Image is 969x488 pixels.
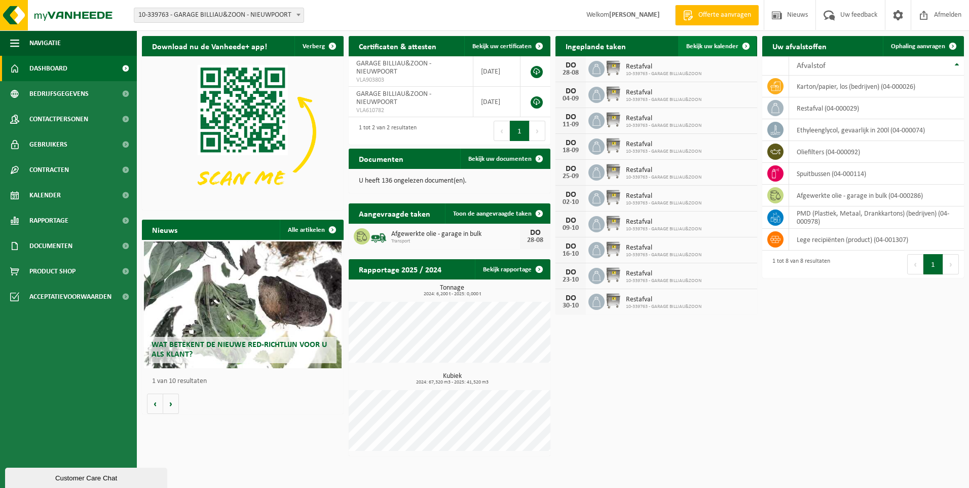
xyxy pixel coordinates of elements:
a: Toon de aangevraagde taken [445,203,549,224]
a: Bekijk uw certificaten [464,36,549,56]
span: 10-339763 - GARAGE BILLIAU&ZOON [626,226,701,232]
td: ethyleenglycol, gevaarlijk in 200l (04-000074) [789,119,964,141]
span: Verberg [303,43,325,50]
div: 11-09 [561,121,581,128]
span: Restafval [626,270,701,278]
a: Bekijk uw kalender [678,36,756,56]
span: 10-339763 - GARAGE BILLIAU&ZOON - NIEUWPOORT [134,8,304,23]
span: 2024: 6,200 t - 2025: 0,000 t [354,292,550,297]
h3: Tonnage [354,285,550,297]
td: [DATE] [473,56,520,87]
span: 10-339763 - GARAGE BILLIAU&ZOON [626,71,701,77]
span: Restafval [626,296,701,304]
img: WB-1100-GAL-GY-02 [605,163,622,180]
span: Ophaling aanvragen [891,43,945,50]
h2: Uw afvalstoffen [762,36,837,56]
span: 10-339763 - GARAGE BILLIAU&ZOON [626,304,701,310]
span: GARAGE BILLIAU&ZOON - NIEUWPOORT [356,60,431,76]
button: 1 [923,254,943,274]
p: U heeft 136 ongelezen document(en). [359,178,540,185]
span: Bekijk uw kalender [686,43,738,50]
iframe: chat widget [5,466,169,488]
span: Gebruikers [29,132,67,157]
span: 10-339763 - GARAGE BILLIAU&ZOON [626,252,701,258]
span: GARAGE BILLIAU&ZOON - NIEUWPOORT [356,90,431,106]
span: Bekijk uw certificaten [472,43,532,50]
h2: Ingeplande taken [555,36,636,56]
span: VLA903803 [356,76,465,84]
div: 02-10 [561,199,581,206]
span: Kalender [29,183,61,208]
a: Ophaling aanvragen [883,36,963,56]
button: Verberg [294,36,343,56]
td: PMD (Plastiek, Metaal, Drankkartons) (bedrijven) (04-000978) [789,206,964,229]
div: DO [561,113,581,121]
span: Transport [391,238,520,245]
div: DO [561,191,581,199]
span: Contactpersonen [29,107,88,132]
div: DO [561,217,581,225]
h2: Documenten [349,149,414,168]
span: 10-339763 - GARAGE BILLIAU&ZOON [626,123,701,129]
td: afgewerkte olie - garage in bulk (04-000286) [789,185,964,206]
div: 16-10 [561,251,581,258]
div: 30-10 [561,302,581,309]
span: Offerte aanvragen [696,10,754,20]
button: 1 [510,121,530,141]
div: 18-09 [561,147,581,154]
button: Next [943,254,959,274]
button: Previous [907,254,923,274]
img: WB-1100-GAL-GY-02 [605,85,622,102]
span: 10-339763 - GARAGE BILLIAU&ZOON [626,175,701,181]
img: WB-1100-GAL-GY-02 [605,215,622,232]
div: DO [561,139,581,147]
div: DO [561,165,581,173]
span: Documenten [29,233,72,259]
span: Dashboard [29,56,67,81]
span: Restafval [626,166,701,175]
div: 28-08 [525,237,545,244]
span: Restafval [626,115,701,123]
h3: Kubiek [354,373,550,385]
h2: Aangevraagde taken [349,203,440,223]
img: WB-1100-GAL-GY-02 [605,189,622,206]
h2: Nieuws [142,220,188,239]
img: WB-1100-GAL-GY-02 [605,59,622,77]
button: Previous [494,121,510,141]
h2: Certificaten & attesten [349,36,446,56]
span: 10-339763 - GARAGE BILLIAU&ZOON - NIEUWPOORT [134,8,304,22]
td: [DATE] [473,87,520,117]
h2: Rapportage 2025 / 2024 [349,259,452,279]
td: oliefilters (04-000092) [789,141,964,163]
span: Restafval [626,89,701,97]
span: Restafval [626,218,701,226]
p: 1 van 10 resultaten [152,378,339,385]
span: Product Shop [29,259,76,284]
img: WB-1100-GAL-GY-02 [605,240,622,258]
span: Rapportage [29,208,68,233]
span: 10-339763 - GARAGE BILLIAU&ZOON [626,149,701,155]
span: Restafval [626,244,701,252]
td: restafval (04-000029) [789,97,964,119]
img: Download de VHEPlus App [142,56,344,208]
img: WB-1100-GAL-GY-02 [605,266,622,284]
div: 25-09 [561,173,581,180]
span: 2024: 67,320 m3 - 2025: 41,520 m3 [354,380,550,385]
strong: [PERSON_NAME] [609,11,660,19]
h2: Download nu de Vanheede+ app! [142,36,277,56]
a: Bekijk rapportage [475,259,549,280]
span: 10-339763 - GARAGE BILLIAU&ZOON [626,200,701,206]
td: lege recipiënten (product) (04-001307) [789,229,964,251]
span: Contracten [29,157,69,183]
a: Bekijk uw documenten [460,149,549,169]
a: Alle artikelen [280,220,343,240]
button: Next [530,121,545,141]
div: 28-08 [561,69,581,77]
span: Restafval [626,141,701,149]
span: Acceptatievoorwaarden [29,284,111,309]
span: Restafval [626,63,701,71]
td: karton/papier, los (bedrijven) (04-000026) [789,76,964,97]
a: Wat betekent de nieuwe RED-richtlijn voor u als klant? [144,241,342,368]
div: DO [561,268,581,276]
